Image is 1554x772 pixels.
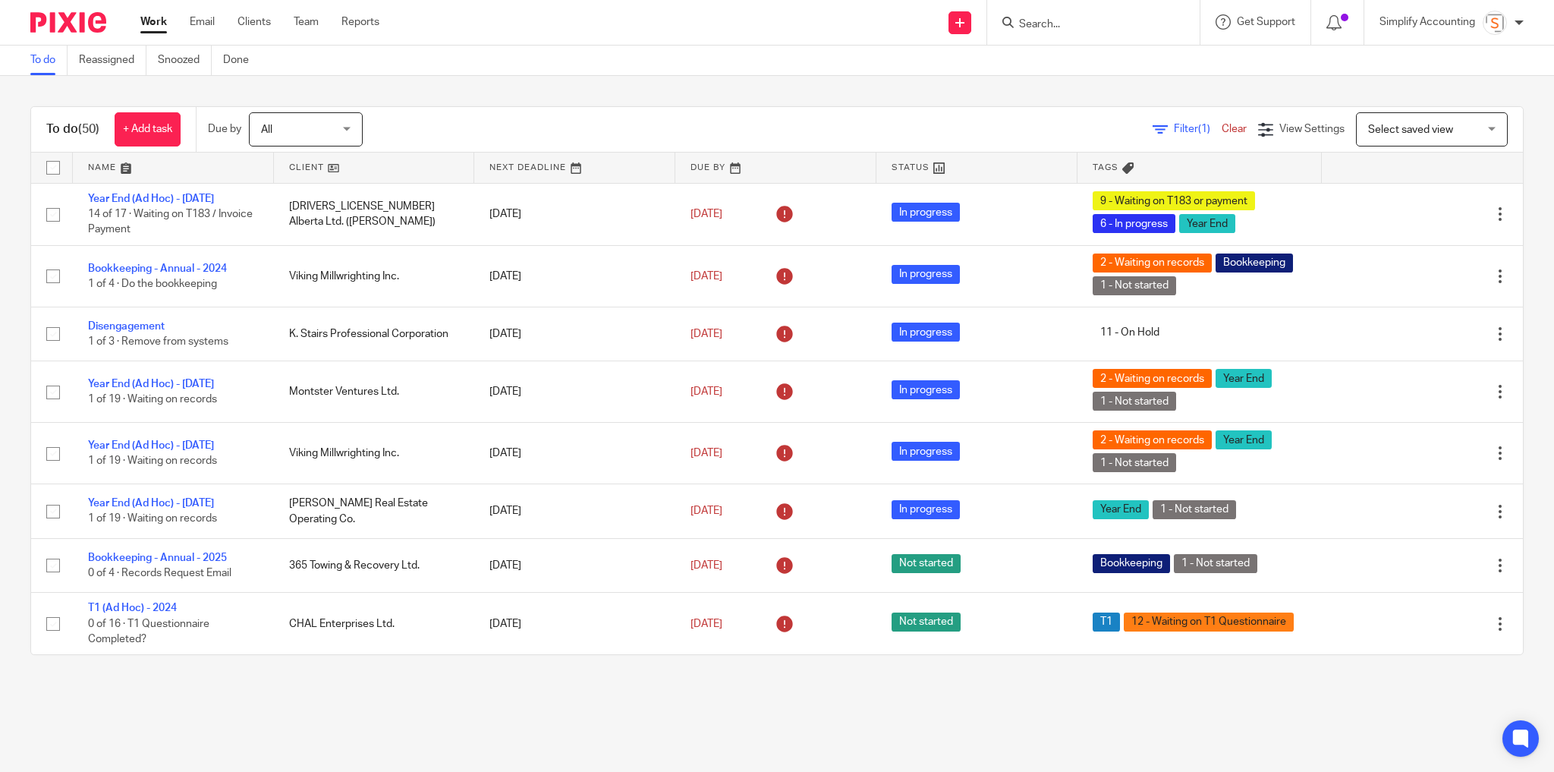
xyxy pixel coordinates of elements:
[690,506,722,516] span: [DATE]
[892,554,961,573] span: Not started
[88,603,177,613] a: T1 (Ad Hoc) - 2024
[1093,613,1120,632] span: T1
[1093,191,1255,210] span: 9 - Waiting on T183 or payment
[238,14,271,30] a: Clients
[1093,453,1176,472] span: 1 - Not started
[1216,369,1272,388] span: Year End
[474,245,675,307] td: [DATE]
[88,514,217,525] span: 1 of 19 · Waiting on records
[88,194,214,204] a: Year End (Ad Hoc) - [DATE]
[1179,214,1235,233] span: Year End
[474,361,675,423] td: [DATE]
[474,183,675,245] td: [DATE]
[1093,500,1149,519] span: Year End
[274,423,475,484] td: Viking Millwrighting Inc.
[341,14,379,30] a: Reports
[88,379,214,389] a: Year End (Ad Hoc) - [DATE]
[1174,124,1222,134] span: Filter
[88,553,227,563] a: Bookkeeping - Annual - 2025
[261,124,272,135] span: All
[115,112,181,147] a: + Add task
[892,203,960,222] span: In progress
[88,321,165,332] a: Disengagement
[892,323,960,342] span: In progress
[88,619,209,645] span: 0 of 16 · T1 Questionnaire Completed?
[88,456,217,467] span: 1 of 19 · Waiting on records
[1093,163,1118,172] span: Tags
[474,423,675,484] td: [DATE]
[1093,554,1170,573] span: Bookkeeping
[1093,323,1167,342] span: 11 - On Hold
[892,442,960,461] span: In progress
[690,386,722,397] span: [DATE]
[1216,254,1293,273] span: Bookkeeping
[274,593,475,655] td: CHAL Enterprises Ltd.
[223,46,260,75] a: Done
[1379,14,1475,30] p: Simplify Accounting
[474,538,675,592] td: [DATE]
[274,245,475,307] td: Viking Millwrighting Inc.
[1093,276,1176,295] span: 1 - Not started
[274,538,475,592] td: 365 Towing & Recovery Ltd.
[88,568,231,578] span: 0 of 4 · Records Request Email
[158,46,212,75] a: Snoozed
[274,307,475,361] td: K. Stairs Professional Corporation
[892,265,960,284] span: In progress
[1018,18,1154,32] input: Search
[1368,124,1453,135] span: Select saved view
[1222,124,1247,134] a: Clear
[88,279,217,289] span: 1 of 4 · Do the bookkeeping
[1237,17,1295,27] span: Get Support
[88,440,214,451] a: Year End (Ad Hoc) - [DATE]
[1174,554,1257,573] span: 1 - Not started
[274,484,475,538] td: [PERSON_NAME] Real Estate Operating Co.
[140,14,167,30] a: Work
[1093,369,1212,388] span: 2 - Waiting on records
[892,613,961,632] span: Not started
[88,498,214,509] a: Year End (Ad Hoc) - [DATE]
[88,336,228,347] span: 1 of 3 · Remove from systems
[690,209,722,219] span: [DATE]
[474,593,675,655] td: [DATE]
[1124,613,1294,632] span: 12 - Waiting on T1 Questionnaire
[1279,124,1345,134] span: View Settings
[190,14,215,30] a: Email
[1198,124,1210,134] span: (1)
[1093,430,1212,449] span: 2 - Waiting on records
[88,395,217,405] span: 1 of 19 · Waiting on records
[1093,214,1175,233] span: 6 - In progress
[88,263,227,274] a: Bookkeeping - Annual - 2024
[892,500,960,519] span: In progress
[1216,430,1272,449] span: Year End
[1483,11,1507,35] img: Screenshot%202023-11-29%20141159.png
[78,123,99,135] span: (50)
[208,121,241,137] p: Due by
[892,380,960,399] span: In progress
[690,329,722,339] span: [DATE]
[474,307,675,361] td: [DATE]
[30,12,106,33] img: Pixie
[1153,500,1236,519] span: 1 - Not started
[1093,392,1176,411] span: 1 - Not started
[690,271,722,282] span: [DATE]
[88,209,253,235] span: 14 of 17 · Waiting on T183 / Invoice Payment
[30,46,68,75] a: To do
[294,14,319,30] a: Team
[274,361,475,423] td: Montster Ventures Ltd.
[690,619,722,629] span: [DATE]
[274,183,475,245] td: [DRIVERS_LICENSE_NUMBER] Alberta Ltd. ([PERSON_NAME])
[46,121,99,137] h1: To do
[474,484,675,538] td: [DATE]
[690,560,722,571] span: [DATE]
[690,448,722,458] span: [DATE]
[79,46,146,75] a: Reassigned
[1093,254,1212,273] span: 2 - Waiting on records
